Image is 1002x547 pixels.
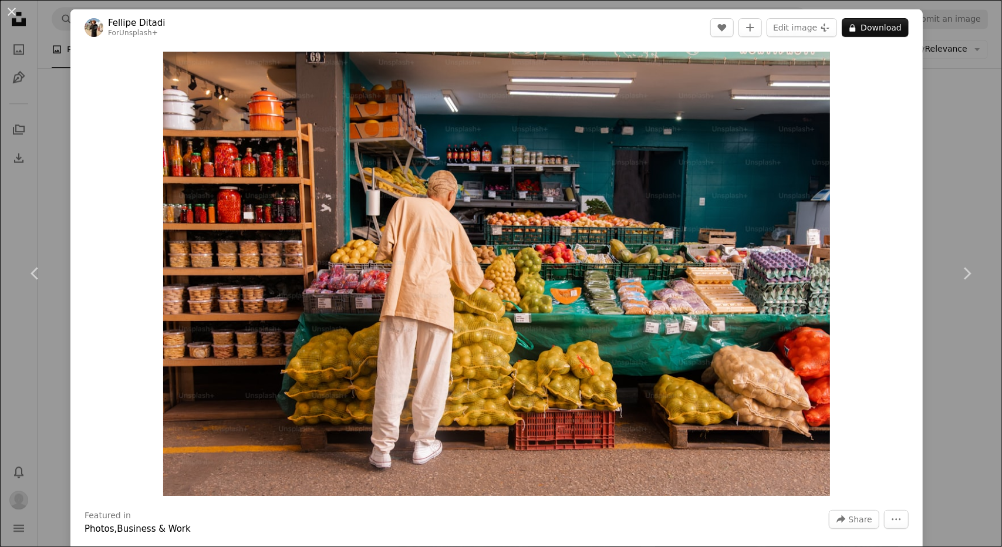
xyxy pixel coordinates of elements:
a: Next [932,217,1002,330]
button: Like [710,18,734,37]
span: Share [849,511,872,528]
a: Photos [85,524,114,534]
img: a man standing in front of a fruit stand [163,52,830,496]
button: Edit image [767,18,837,37]
span: , [114,524,117,534]
button: More Actions [884,510,909,529]
a: Unsplash+ [119,29,158,37]
a: Business & Work [117,524,190,534]
button: Add to Collection [738,18,762,37]
div: For [108,29,166,38]
button: Download [842,18,909,37]
button: Zoom in on this image [163,52,830,496]
button: Share this image [829,510,879,529]
a: Fellipe Ditadi [108,17,166,29]
h3: Featured in [85,510,131,522]
img: Go to Fellipe Ditadi's profile [85,18,103,37]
